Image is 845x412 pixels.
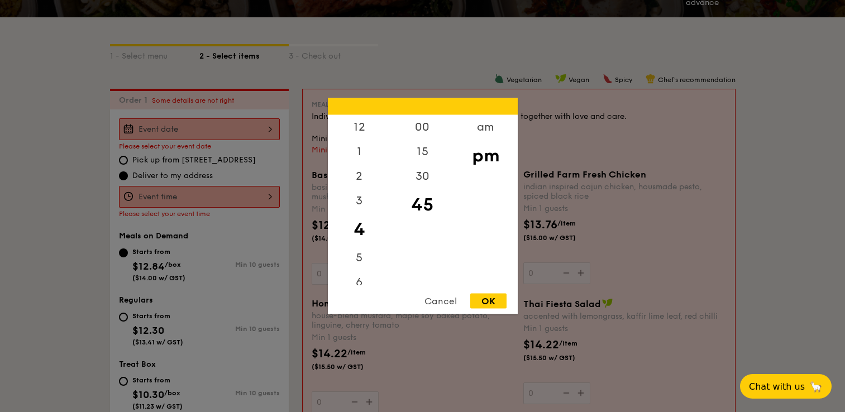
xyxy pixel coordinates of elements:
div: 12 [328,115,391,140]
div: 45 [391,189,454,221]
span: 🦙 [809,380,823,393]
span: Chat with us [749,381,805,392]
div: pm [454,140,517,172]
div: 2 [328,164,391,189]
div: Cancel [413,294,468,309]
div: 5 [328,246,391,270]
div: 6 [328,270,391,295]
div: am [454,115,517,140]
div: 15 [391,140,454,164]
button: Chat with us🦙 [740,374,832,399]
div: OK [470,294,507,309]
div: 4 [328,213,391,246]
div: 00 [391,115,454,140]
div: 1 [328,140,391,164]
div: 30 [391,164,454,189]
div: 3 [328,189,391,213]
